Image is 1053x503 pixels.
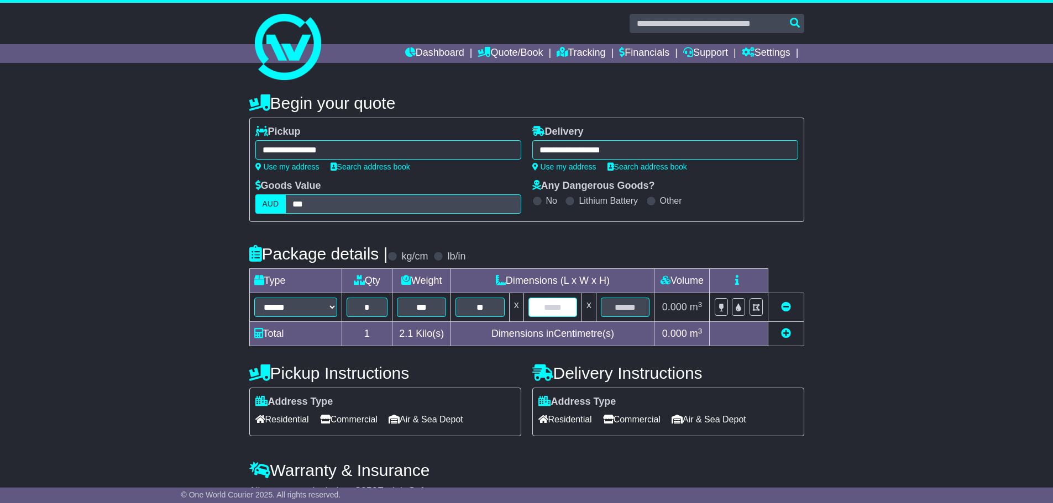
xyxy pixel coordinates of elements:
[579,195,638,206] label: Lithium Battery
[249,364,521,382] h4: Pickup Instructions
[342,322,392,346] td: 1
[690,301,703,313] span: m
[532,162,596,171] a: Use my address
[249,461,804,479] h4: Warranty & Insurance
[451,322,654,346] td: Dimensions in Centimetre(s)
[249,245,388,263] h4: Package details |
[342,269,392,293] td: Qty
[662,301,687,313] span: 0.000
[662,328,687,339] span: 0.000
[181,490,341,499] span: © One World Courier 2025. All rights reserved.
[401,251,428,263] label: kg/cm
[532,180,655,192] label: Any Dangerous Goods?
[683,44,728,63] a: Support
[478,44,543,63] a: Quote/Book
[690,328,703,339] span: m
[546,195,557,206] label: No
[320,411,378,428] span: Commercial
[451,269,654,293] td: Dimensions (L x W x H)
[698,300,703,309] sup: 3
[538,411,592,428] span: Residential
[399,328,413,339] span: 2.1
[249,94,804,112] h4: Begin your quote
[607,162,687,171] a: Search address book
[447,251,465,263] label: lb/in
[582,293,596,322] td: x
[255,126,301,138] label: Pickup
[392,322,451,346] td: Kilo(s)
[255,194,286,214] label: AUD
[557,44,605,63] a: Tracking
[660,195,682,206] label: Other
[361,485,378,496] span: 250
[249,322,342,346] td: Total
[781,301,791,313] a: Remove this item
[672,411,746,428] span: Air & Sea Depot
[255,396,333,408] label: Address Type
[742,44,790,63] a: Settings
[389,411,463,428] span: Air & Sea Depot
[405,44,464,63] a: Dashboard
[392,269,451,293] td: Weight
[249,485,804,497] div: All our quotes include a $ FreightSafe warranty.
[255,180,321,192] label: Goods Value
[509,293,523,322] td: x
[698,327,703,335] sup: 3
[654,269,710,293] td: Volume
[331,162,410,171] a: Search address book
[532,126,584,138] label: Delivery
[255,162,319,171] a: Use my address
[249,269,342,293] td: Type
[603,411,661,428] span: Commercial
[532,364,804,382] h4: Delivery Instructions
[538,396,616,408] label: Address Type
[255,411,309,428] span: Residential
[619,44,669,63] a: Financials
[781,328,791,339] a: Add new item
